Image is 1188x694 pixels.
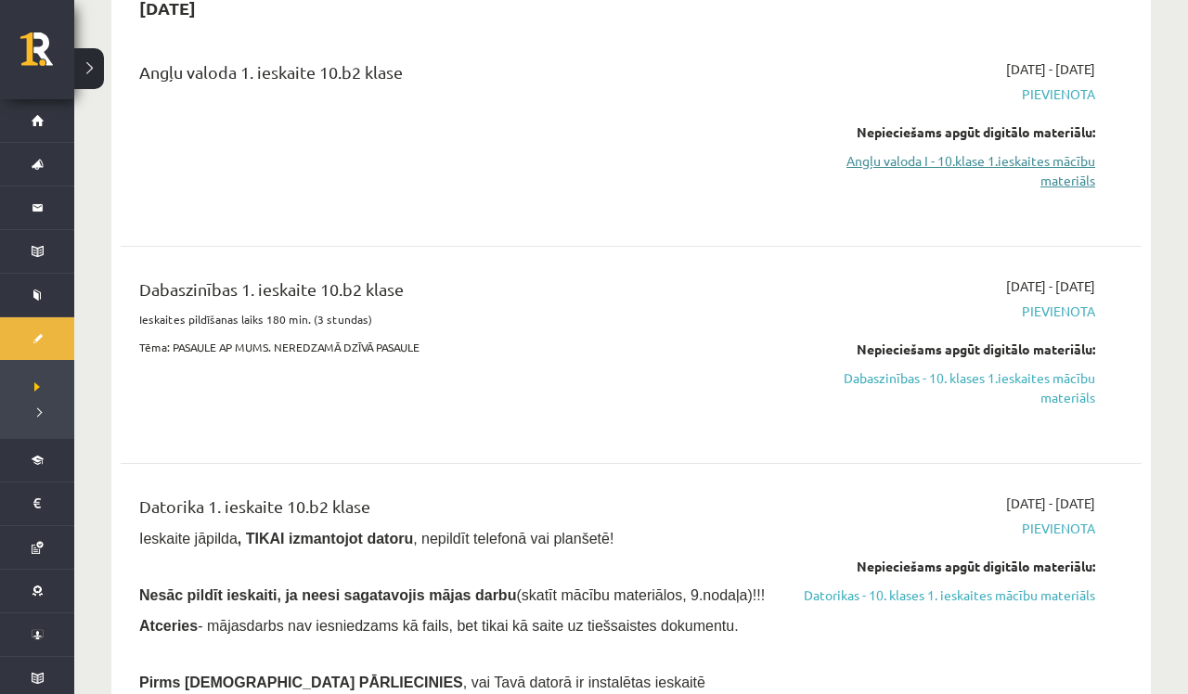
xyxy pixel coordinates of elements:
[139,531,613,546] span: Ieskaite jāpilda , nepildīt telefonā vai planšetē!
[139,618,198,634] b: Atceries
[139,494,768,528] div: Datorika 1. ieskaite 10.b2 klase
[795,151,1095,190] a: Angļu valoda I - 10.klase 1.ieskaites mācību materiāls
[20,32,74,79] a: Rīgas 1. Tālmācības vidusskola
[139,59,768,94] div: Angļu valoda 1. ieskaite 10.b2 klase
[139,339,768,355] p: Tēma: PASAULE AP MUMS. NEREDZAMĀ DZĪVĀ PASAULE
[1006,59,1095,79] span: [DATE] - [DATE]
[139,587,516,603] span: Nesāc pildīt ieskaiti, ja neesi sagatavojis mājas darbu
[139,618,739,634] span: - mājasdarbs nav iesniedzams kā fails, bet tikai kā saite uz tiešsaistes dokumentu.
[795,368,1095,407] a: Dabaszinības - 10. klases 1.ieskaites mācību materiāls
[795,340,1095,359] div: Nepieciešams apgūt digitālo materiālu:
[139,675,463,690] span: Pirms [DEMOGRAPHIC_DATA] PĀRLIECINIES
[795,302,1095,321] span: Pievienota
[795,84,1095,104] span: Pievienota
[1006,494,1095,513] span: [DATE] - [DATE]
[139,311,768,328] p: Ieskaites pildīšanas laiks 180 min. (3 stundas)
[795,519,1095,538] span: Pievienota
[1006,276,1095,296] span: [DATE] - [DATE]
[516,587,765,603] span: (skatīt mācību materiālos, 9.nodaļa)!!!
[139,276,768,311] div: Dabaszinības 1. ieskaite 10.b2 klase
[795,557,1095,576] div: Nepieciešams apgūt digitālo materiālu:
[795,122,1095,142] div: Nepieciešams apgūt digitālo materiālu:
[238,531,413,546] b: , TIKAI izmantojot datoru
[795,585,1095,605] a: Datorikas - 10. klases 1. ieskaites mācību materiāls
